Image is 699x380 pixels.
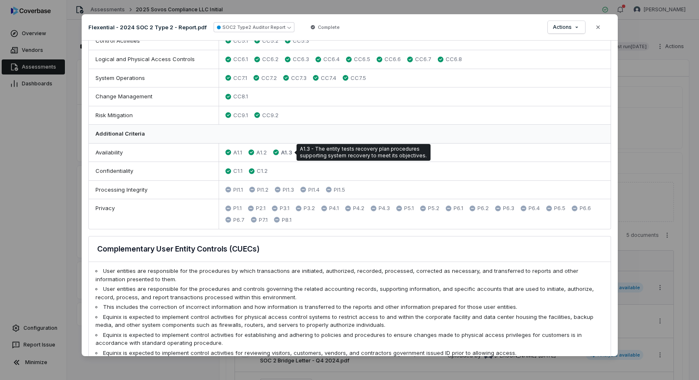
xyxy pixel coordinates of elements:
[233,167,242,175] span: C1.1
[580,204,591,213] span: P6.6
[321,74,336,82] span: CC7.4
[280,204,289,213] span: P3.1
[233,74,247,82] span: CC7.1
[354,55,370,64] span: CC6.5
[379,204,390,213] span: P4.3
[89,181,219,199] div: Processing Integrity
[428,204,439,213] span: P5.2
[95,303,604,311] li: This includes the correction of incorrect information and how information is transferred to the r...
[233,92,248,101] span: CC8.1
[283,186,294,194] span: PI1.3
[503,204,514,213] span: P6.3
[529,204,540,213] span: P6.4
[446,55,462,64] span: CC6.8
[259,216,268,224] span: P7.1
[353,204,364,213] span: P4.2
[548,21,585,33] button: Actions
[97,243,260,255] h3: Complementary User Entity Controls (CUECs)
[300,146,427,159] div: A1.3 - The entity tests recovery plan procedures supporting system recovery to meet its objectives.
[233,111,248,120] span: CC9.1
[262,37,279,45] span: CC5.2
[334,186,345,194] span: PI1.5
[95,331,604,347] li: Equinix is expected to implement control activities for establishing and adhering to policies and...
[214,22,294,32] button: SOC2 Type2 Auditor Report
[261,74,277,82] span: CC7.2
[318,24,340,31] span: Complete
[89,162,219,180] div: Confidentiality
[257,167,268,175] span: C1.2
[262,111,279,120] span: CC9.2
[95,285,604,301] li: User entities are responsible for the procedures and controls governing the related accounting re...
[262,55,279,64] span: CC6.2
[256,204,266,213] span: P2.1
[89,125,611,144] div: Additional Criteria
[89,87,219,106] div: Change Management
[89,106,219,125] div: Risk Mitigation
[293,37,309,45] span: CC5.3
[89,199,219,229] div: Privacy
[308,186,320,194] span: PI1.4
[384,55,401,64] span: CC6.6
[293,55,309,64] span: CC6.3
[553,24,572,31] span: Actions
[233,204,242,213] span: P1.1
[95,349,604,357] li: Equinix is expected to implement control activities for reviewing visitors, customers, vendors, a...
[415,55,431,64] span: CC6.7
[329,204,339,213] span: P4.1
[89,50,219,69] div: Logical and Physical Access Controls
[281,149,292,157] span: A1.3
[257,186,268,194] span: PI1.2
[291,74,307,82] span: CC7.3
[554,204,565,213] span: P6.5
[404,204,414,213] span: P5.1
[233,149,242,157] span: A1.1
[89,32,219,50] div: Control Activities
[233,55,248,64] span: CC6.1
[95,313,604,329] li: Equinix is expected to implement control activities for physical access control systems to restri...
[477,204,489,213] span: P6.2
[304,204,315,213] span: P3.2
[454,204,463,213] span: P6.1
[95,267,604,283] li: User entities are responsible for the procedures by which transactions are initiated, authorized,...
[256,149,267,157] span: A1.2
[233,216,245,224] span: P6.7
[351,74,366,82] span: CC7.5
[233,37,248,45] span: CC5.1
[89,144,219,162] div: Availability
[323,55,340,64] span: CC6.4
[233,186,243,194] span: PI1.1
[89,69,219,87] div: System Operations
[88,23,207,31] p: Flexential - 2024 SOC 2 Type 2 - Report.pdf
[282,216,291,224] span: P8.1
